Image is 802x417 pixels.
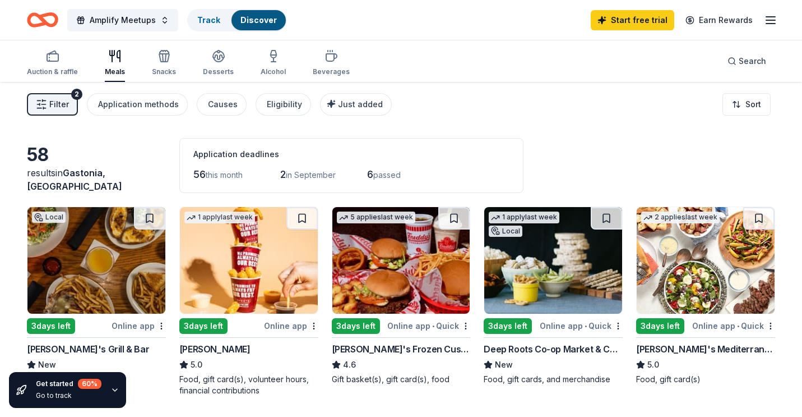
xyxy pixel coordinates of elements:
[27,318,75,334] div: 3 days left
[338,99,383,109] span: Just added
[179,318,228,334] div: 3 days left
[692,319,775,333] div: Online app Quick
[679,10,759,30] a: Earn Rewards
[636,318,684,334] div: 3 days left
[641,212,720,223] div: 2 applies last week
[280,168,286,180] span: 2
[27,342,149,356] div: [PERSON_NAME]'s Grill & Bar
[636,342,775,356] div: [PERSON_NAME]'s Mediterranean Cafe
[36,391,101,400] div: Go to track
[739,54,766,68] span: Search
[484,374,623,385] div: Food, gift cards, and merchandise
[27,45,78,82] button: Auction & raffle
[313,45,350,82] button: Beverages
[98,98,179,111] div: Application methods
[32,212,66,223] div: Local
[387,319,470,333] div: Online app Quick
[585,322,587,331] span: •
[36,379,101,389] div: Get started
[256,93,311,116] button: Eligibility
[90,13,156,27] span: Amplify Meetups
[87,93,188,116] button: Application methods
[197,15,220,25] a: Track
[718,50,775,72] button: Search
[337,212,415,223] div: 5 applies last week
[27,207,165,314] img: Image for J.R. Cash's Grill & Bar
[27,207,166,385] a: Image for J.R. Cash's Grill & BarLocal3days leftOnline app[PERSON_NAME]'s Grill & BarNewFood, gif...
[367,168,373,180] span: 6
[267,98,302,111] div: Eligibility
[203,45,234,82] button: Desserts
[67,9,178,31] button: Amplify Meetups
[187,9,287,31] button: TrackDiscover
[38,358,56,372] span: New
[261,67,286,76] div: Alcohol
[745,98,761,111] span: Sort
[637,207,775,314] img: Image for Taziki's Mediterranean Cafe
[193,148,509,161] div: Application deadlines
[320,93,392,116] button: Just added
[27,167,122,192] span: Gastonia, [GEOGRAPHIC_DATA]
[197,93,247,116] button: Causes
[343,358,356,372] span: 4.6
[636,374,775,385] div: Food, gift card(s)
[208,98,238,111] div: Causes
[27,7,58,33] a: Home
[495,358,513,372] span: New
[489,212,559,223] div: 1 apply last week
[193,168,206,180] span: 56
[286,170,336,180] span: in September
[332,207,471,385] a: Image for Freddy's Frozen Custard & Steakburgers5 applieslast week3days leftOnline app•Quick[PERS...
[484,207,623,385] a: Image for Deep Roots Co-op Market & Café1 applylast weekLocal3days leftOnline app•QuickDeep Roots...
[264,319,318,333] div: Online app
[591,10,674,30] a: Start free trial
[180,207,318,314] img: Image for Sheetz
[49,98,69,111] span: Filter
[261,45,286,82] button: Alcohol
[152,45,176,82] button: Snacks
[540,319,623,333] div: Online app Quick
[152,67,176,76] div: Snacks
[647,358,659,372] span: 5.0
[332,207,470,314] img: Image for Freddy's Frozen Custard & Steakburgers
[484,207,622,314] img: Image for Deep Roots Co-op Market & Café
[489,226,522,237] div: Local
[78,379,101,389] div: 60 %
[484,342,623,356] div: Deep Roots Co-op Market & Café
[112,319,166,333] div: Online app
[313,67,350,76] div: Beverages
[206,170,243,180] span: this month
[203,67,234,76] div: Desserts
[191,358,202,372] span: 5.0
[105,45,125,82] button: Meals
[184,212,255,223] div: 1 apply last week
[179,342,251,356] div: [PERSON_NAME]
[332,318,380,334] div: 3 days left
[240,15,277,25] a: Discover
[432,322,434,331] span: •
[722,93,771,116] button: Sort
[27,166,166,193] div: results
[484,318,532,334] div: 3 days left
[737,322,739,331] span: •
[332,374,471,385] div: Gift basket(s), gift card(s), food
[27,144,166,166] div: 58
[332,342,471,356] div: [PERSON_NAME]'s Frozen Custard & Steakburgers
[636,207,775,385] a: Image for Taziki's Mediterranean Cafe2 applieslast week3days leftOnline app•Quick[PERSON_NAME]'s ...
[105,67,125,76] div: Meals
[27,67,78,76] div: Auction & raffle
[179,207,318,396] a: Image for Sheetz1 applylast week3days leftOnline app[PERSON_NAME]5.0Food, gift card(s), volunteer...
[179,374,318,396] div: Food, gift card(s), volunteer hours, financial contributions
[71,89,82,100] div: 2
[27,93,78,116] button: Filter2
[27,167,122,192] span: in
[373,170,401,180] span: passed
